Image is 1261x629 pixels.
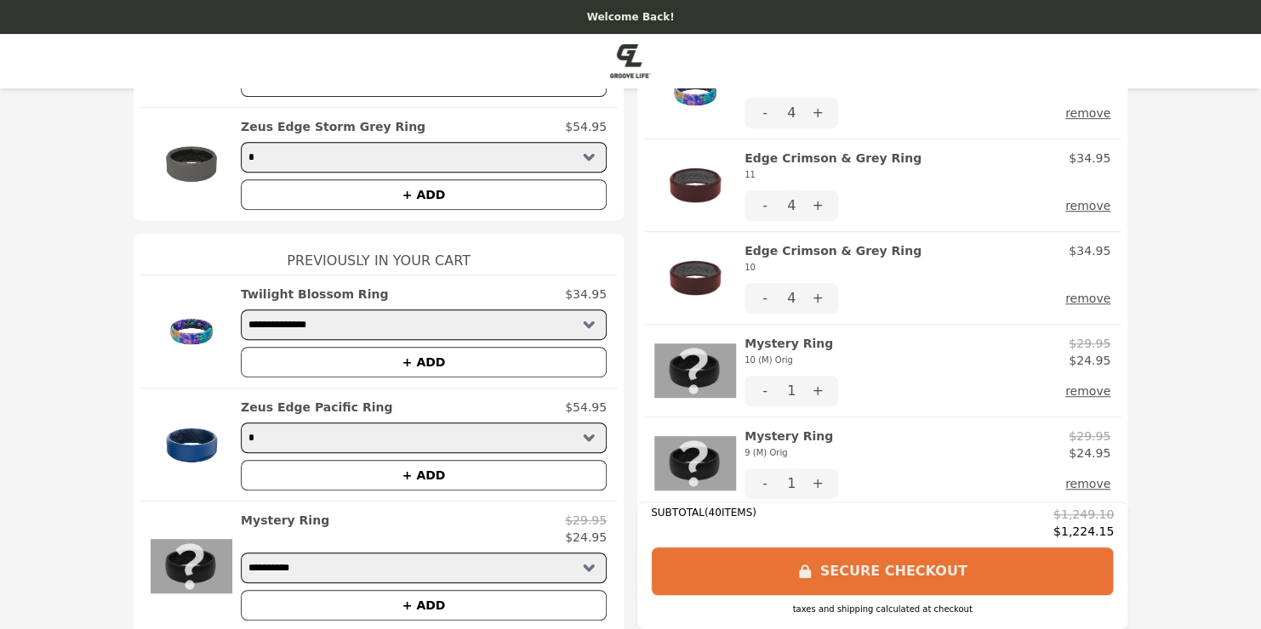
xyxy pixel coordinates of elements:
[241,179,607,210] button: + ADD
[1069,428,1110,445] p: $29.95
[651,547,1114,596] button: SECURE CHECKOUT
[151,512,232,620] img: Mystery Ring
[241,552,607,583] select: Select a product variant
[745,468,785,499] button: -
[797,190,838,221] button: +
[1065,283,1110,314] button: remove
[745,428,833,462] h2: Mystery Ring
[1069,242,1110,259] p: $34.95
[745,352,833,369] div: 10 (M) Orig
[785,190,797,221] div: 4
[745,150,921,184] h2: Edge Crimson & Grey Ring
[151,118,232,210] img: Zeus Edge Storm Grey Ring
[1069,352,1110,369] p: $24.95
[785,376,797,406] div: 1
[565,529,607,546] p: $24.95
[654,335,736,406] img: Mystery Ring
[654,57,736,128] img: Twilight Blossom Ring
[705,507,756,518] span: ( 40 ITEMS)
[151,399,232,490] img: Zeus Edge Pacific Ring
[610,44,651,78] img: Brand Logo
[1069,445,1110,462] p: $24.95
[565,399,607,416] p: $54.95
[745,98,785,128] button: -
[565,118,607,135] p: $54.95
[797,468,838,499] button: +
[241,399,392,416] h2: Zeus Edge Pacific Ring
[654,150,736,221] img: Edge Crimson & Grey Ring
[654,242,736,314] img: Edge Crimson & Grey Ring
[797,376,838,406] button: +
[1065,190,1110,221] button: remove
[1069,335,1110,352] p: $29.95
[565,512,607,529] p: $29.95
[10,10,1251,24] p: Welcome Back!
[745,283,785,314] button: -
[241,347,607,377] button: + ADD
[797,283,838,314] button: +
[241,142,607,173] select: Select a product variant
[745,376,785,406] button: -
[745,167,921,184] div: 11
[241,590,607,620] button: + ADD
[785,468,797,499] div: 1
[1065,468,1110,499] button: remove
[241,512,329,529] h2: Mystery Ring
[745,190,785,221] button: -
[651,603,1114,615] div: taxes and shipping calculated at checkout
[241,460,607,490] button: + ADD
[241,118,425,135] h2: Zeus Edge Storm Grey Ring
[241,286,388,303] h2: Twilight Blossom Ring
[140,234,617,275] h1: Previously In Your Cart
[1065,376,1110,406] button: remove
[797,98,838,128] button: +
[241,309,607,340] select: Select a product variant
[745,259,921,276] div: 10
[241,422,607,453] select: Select a product variant
[745,445,833,462] div: 9 (M) Orig
[745,242,921,276] h2: Edge Crimson & Grey Ring
[785,98,797,128] div: 4
[1053,506,1114,523] span: $1,249.10
[654,428,736,499] img: Mystery Ring
[1053,523,1114,540] span: $1,224.15
[1069,150,1110,167] p: $34.95
[565,286,607,303] p: $34.95
[745,335,833,369] h2: Mystery Ring
[151,286,232,377] img: Twilight Blossom Ring
[651,507,705,518] span: SUBTOTAL
[785,283,797,314] div: 4
[1065,98,1110,128] button: remove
